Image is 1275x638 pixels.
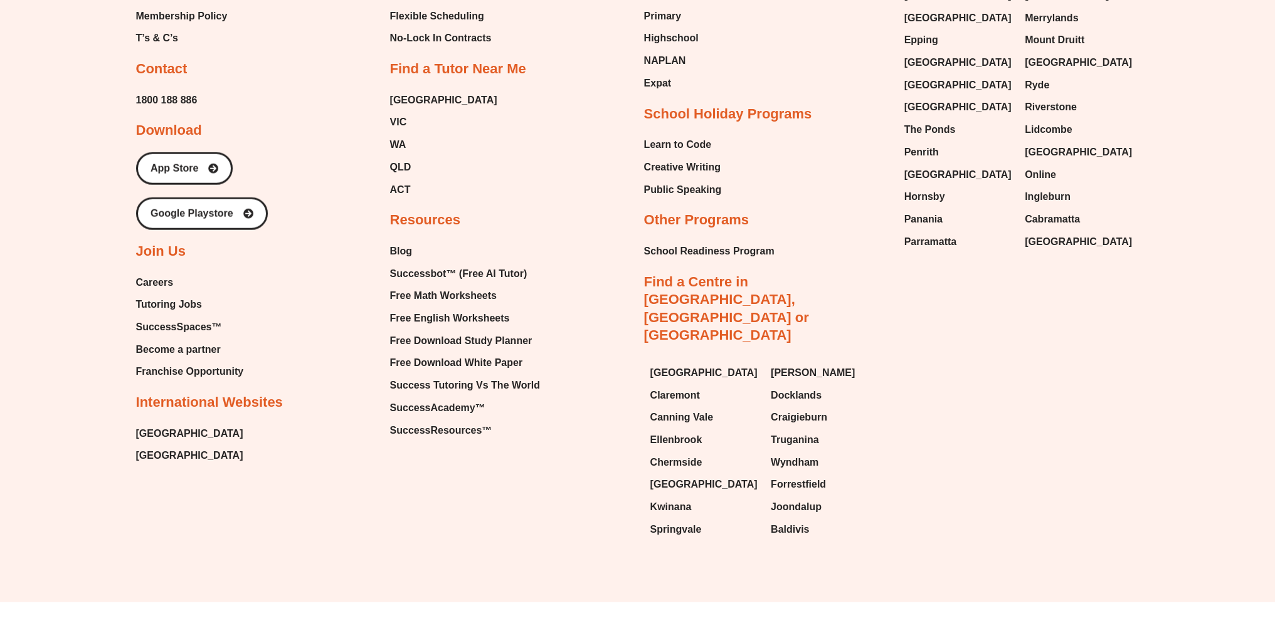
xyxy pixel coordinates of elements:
[390,286,540,305] a: Free Math Worksheets
[390,242,540,261] a: Blog
[650,498,759,516] a: Kwinana
[771,408,879,427] a: Craigieburn
[136,295,202,314] span: Tutoring Jobs
[904,98,1013,117] a: [GEOGRAPHIC_DATA]
[650,408,759,427] a: Canning Vale
[771,520,879,539] a: Baldivis
[1025,210,1080,229] span: Cabramatta
[904,9,1013,28] a: [GEOGRAPHIC_DATA]
[904,210,943,229] span: Panania
[644,135,722,154] a: Learn to Code
[644,51,686,70] span: NAPLAN
[904,143,1013,162] a: Penrith
[904,233,1013,251] a: Parramatta
[151,209,233,219] span: Google Playstore
[644,74,704,93] a: Expat
[390,421,492,440] span: SuccessResources™
[1025,31,1084,50] span: Mount Druitt
[136,273,174,292] span: Careers
[771,363,879,382] a: [PERSON_NAME]
[136,318,244,337] a: SuccessSpaces™
[904,120,1013,139] a: The Ponds
[771,386,822,405] span: Docklands
[390,135,497,154] a: WA
[650,431,759,449] a: Ellenbrook
[771,453,818,472] span: Wyndham
[390,309,510,328] span: Free English Worksheets
[650,408,713,427] span: Canning Vale
[644,29,704,48] a: Highschool
[650,363,758,382] span: [GEOGRAPHIC_DATA]
[1025,120,1133,139] a: Lidcombe
[650,431,702,449] span: Ellenbrook
[390,264,527,283] span: Successbot™ (Free AI Tutor)
[644,74,672,93] span: Expat
[390,264,540,283] a: Successbot™ (Free AI Tutor)
[1066,497,1275,638] iframe: Chat Widget
[644,135,712,154] span: Learn to Code
[151,164,198,174] span: App Store
[136,7,228,26] a: Membership Policy
[644,180,722,199] span: Public Speaking
[136,91,198,110] a: 1800 188 886
[1025,76,1049,95] span: Ryde
[771,431,879,449] a: Truganina
[904,187,945,206] span: Hornsby
[644,158,721,177] span: Creative Writing
[904,76,1013,95] a: [GEOGRAPHIC_DATA]
[650,363,759,382] a: [GEOGRAPHIC_DATA]
[390,158,497,177] a: QLD
[390,353,523,372] span: Free Download White Paper
[644,242,775,261] a: School Readiness Program
[771,475,879,494] a: Forrestfield
[904,187,1013,206] a: Hornsby
[644,7,704,26] a: Primary
[771,498,879,516] a: Joondalup
[1025,53,1132,72] span: [GEOGRAPHIC_DATA]
[390,60,526,78] h2: Find a Tutor Near Me
[136,424,243,443] a: [GEOGRAPHIC_DATA]
[771,475,826,494] span: Forrestfield
[390,7,497,26] a: Flexible Scheduling
[1025,143,1133,162] a: [GEOGRAPHIC_DATA]
[390,399,485,417] span: SuccessAcademy™
[904,120,956,139] span: The Ponds
[650,453,702,472] span: Chermside
[390,91,497,110] a: [GEOGRAPHIC_DATA]
[136,29,178,48] span: T’s & C’s
[1025,187,1133,206] a: Ingleburn
[136,394,283,412] h2: International Websites
[390,332,540,350] a: Free Download Study Planner
[771,363,855,382] span: [PERSON_NAME]
[136,362,244,381] a: Franchise Opportunity
[650,386,759,405] a: Claremont
[771,408,827,427] span: Craigieburn
[136,295,244,314] a: Tutoring Jobs
[771,520,809,539] span: Baldivis
[390,29,497,48] a: No-Lock In Contracts
[390,242,413,261] span: Blog
[390,376,540,395] span: Success Tutoring Vs The World
[650,498,692,516] span: Kwinana
[390,29,492,48] span: No-Lock In Contracts
[390,421,540,440] a: SuccessResources™
[904,31,938,50] span: Epping
[1025,76,1133,95] a: Ryde
[1025,120,1072,139] span: Lidcombe
[390,135,406,154] span: WA
[390,211,461,229] h2: Resources
[1025,210,1133,229] a: Cabramatta
[136,340,221,359] span: Become a partner
[650,386,700,405] span: Claremont
[904,53,1013,72] a: [GEOGRAPHIC_DATA]
[136,446,243,465] a: [GEOGRAPHIC_DATA]
[1025,187,1071,206] span: Ingleburn
[644,211,749,229] h2: Other Programs
[904,143,939,162] span: Penrith
[904,165,1013,184] a: [GEOGRAPHIC_DATA]
[1025,9,1133,28] a: Merrylands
